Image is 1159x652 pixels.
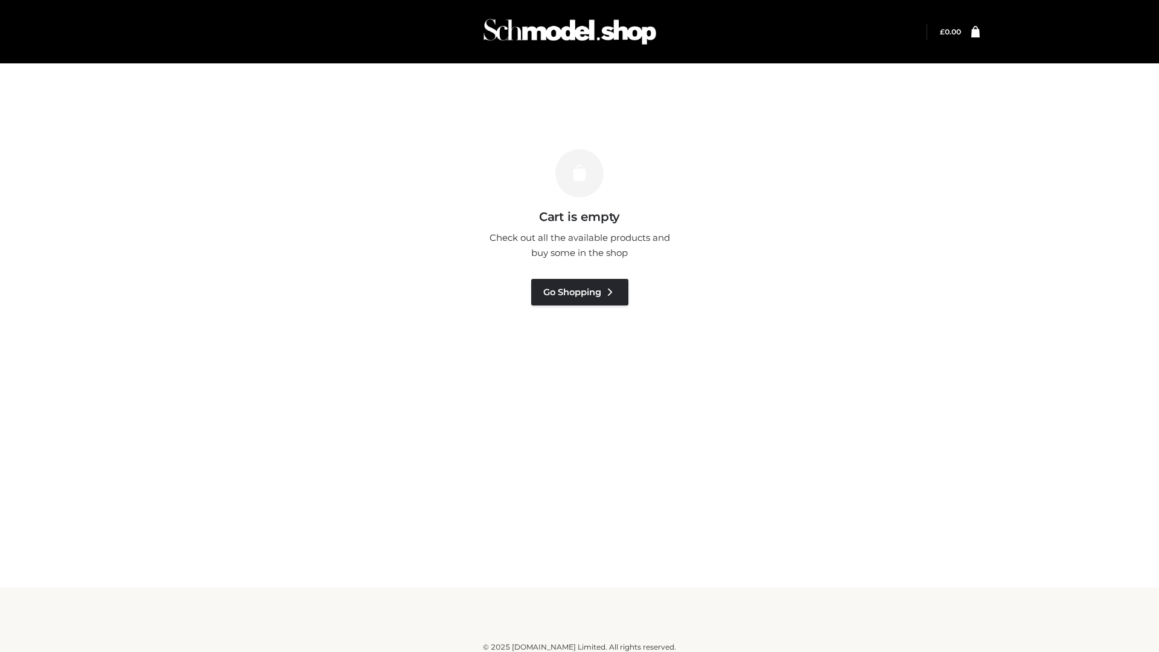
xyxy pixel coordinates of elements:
[940,27,945,36] span: £
[206,209,953,224] h3: Cart is empty
[479,8,660,56] img: Schmodel Admin 964
[940,27,961,36] a: £0.00
[483,230,676,261] p: Check out all the available products and buy some in the shop
[531,279,628,305] a: Go Shopping
[940,27,961,36] bdi: 0.00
